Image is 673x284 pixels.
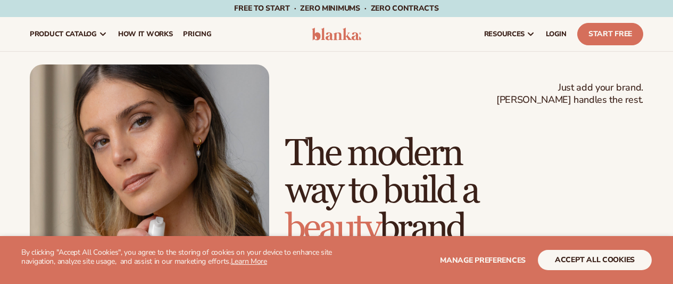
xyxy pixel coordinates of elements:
[21,248,337,266] p: By clicking "Accept All Cookies", you agree to the storing of cookies on your device to enhance s...
[479,17,541,51] a: resources
[484,30,525,38] span: resources
[577,23,643,45] a: Start Free
[440,255,526,265] span: Manage preferences
[118,30,173,38] span: How It Works
[285,135,643,247] h1: The modern way to build a brand
[231,256,267,266] a: Learn More
[541,17,572,51] a: LOGIN
[312,28,362,40] img: logo
[30,30,97,38] span: product catalog
[496,82,643,107] span: Just add your brand. [PERSON_NAME] handles the rest.
[440,250,526,270] button: Manage preferences
[546,30,567,38] span: LOGIN
[538,250,652,270] button: accept all cookies
[285,206,379,251] span: beauty
[178,17,217,51] a: pricing
[183,30,211,38] span: pricing
[234,3,438,13] span: Free to start · ZERO minimums · ZERO contracts
[24,17,113,51] a: product catalog
[113,17,178,51] a: How It Works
